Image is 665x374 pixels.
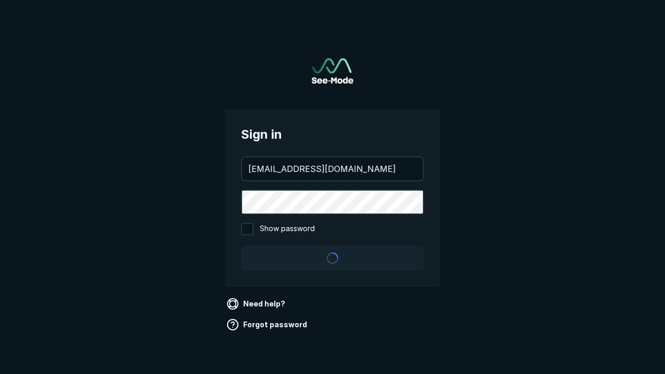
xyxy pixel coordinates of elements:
a: Go to sign in [312,58,353,84]
a: Need help? [224,296,289,312]
span: Sign in [241,125,424,144]
input: your@email.com [242,157,423,180]
a: Forgot password [224,316,311,333]
span: Show password [260,223,315,235]
img: See-Mode Logo [312,58,353,84]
